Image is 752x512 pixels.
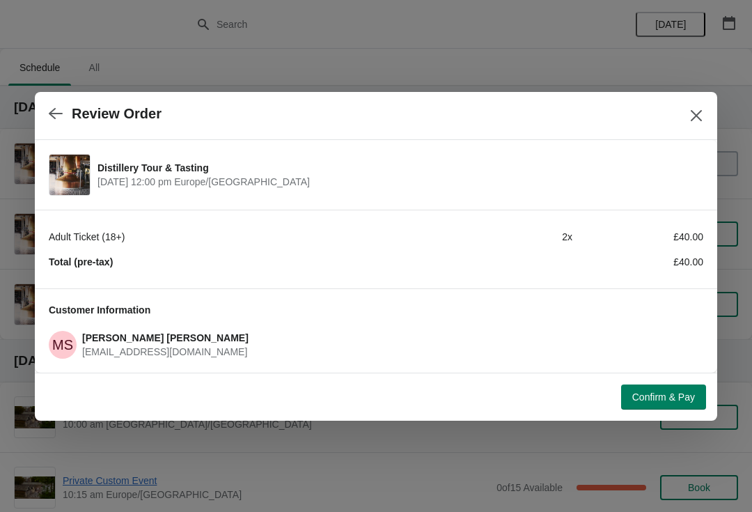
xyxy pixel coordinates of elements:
div: £40.00 [572,230,703,244]
div: £40.00 [572,255,703,269]
div: Adult Ticket (18+) [49,230,441,244]
button: Confirm & Pay [621,385,706,410]
span: Maxine [49,331,77,359]
span: Confirm & Pay [632,391,695,403]
text: MS [52,337,73,352]
div: 2 x [441,230,572,244]
span: Customer Information [49,304,150,316]
span: Distillery Tour & Tasting [97,161,696,175]
span: [PERSON_NAME] [PERSON_NAME] [82,332,249,343]
span: [DATE] 12:00 pm Europe/[GEOGRAPHIC_DATA] [97,175,696,189]
strong: Total (pre-tax) [49,256,113,267]
img: Distillery Tour & Tasting | | September 29 | 12:00 pm Europe/London [49,155,90,195]
span: [EMAIL_ADDRESS][DOMAIN_NAME] [82,346,247,357]
button: Close [684,103,709,128]
h2: Review Order [72,106,162,122]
